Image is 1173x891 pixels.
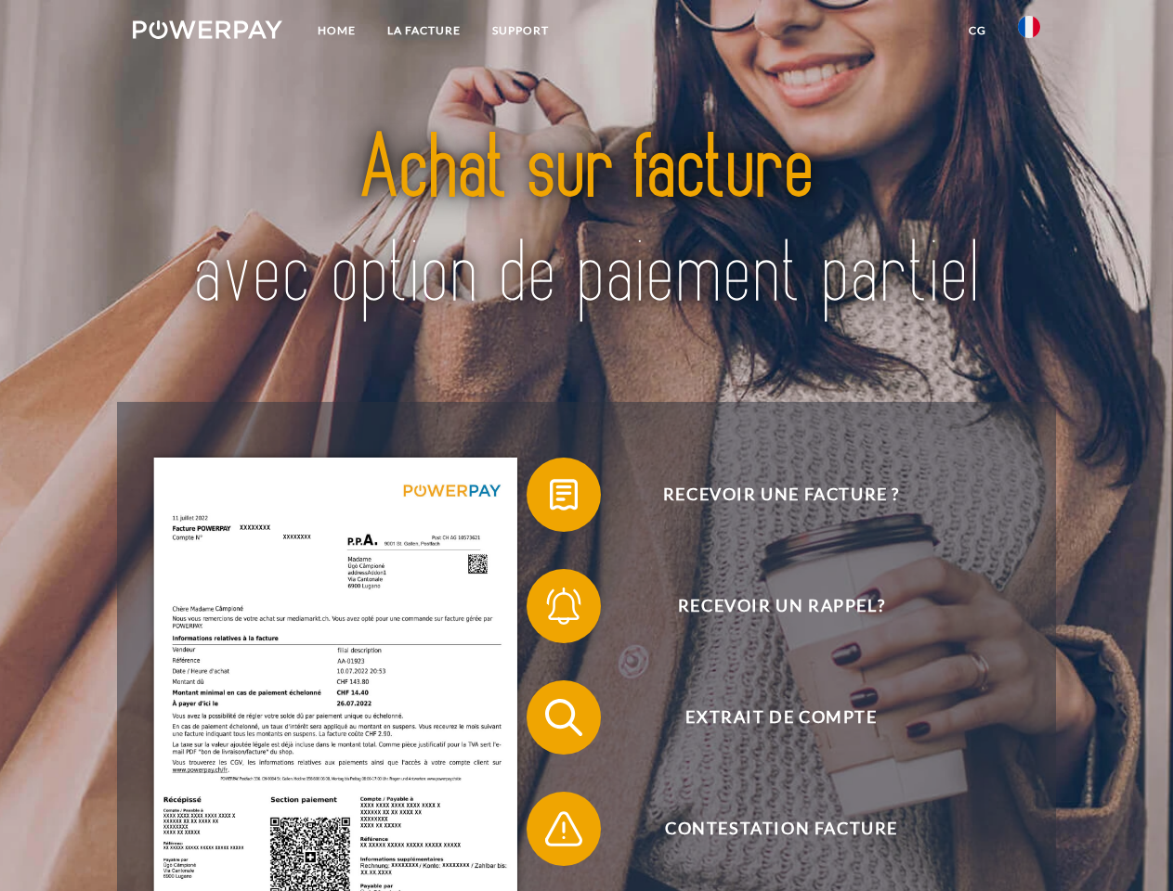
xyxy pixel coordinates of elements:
[527,458,1010,532] button: Recevoir une facture ?
[177,89,996,355] img: title-powerpay_fr.svg
[1018,16,1040,38] img: fr
[527,680,1010,755] button: Extrait de compte
[133,20,282,39] img: logo-powerpay-white.svg
[527,569,1010,643] button: Recevoir un rappel?
[953,14,1002,47] a: CG
[541,583,587,629] img: qb_bell.svg
[371,14,476,47] a: LA FACTURE
[527,792,1010,866] button: Contestation Facture
[476,14,565,47] a: Support
[541,806,587,852] img: qb_warning.svg
[302,14,371,47] a: Home
[554,680,1009,755] span: Extrait de compte
[554,569,1009,643] span: Recevoir un rappel?
[554,792,1009,866] span: Contestation Facture
[541,471,587,518] img: qb_bill.svg
[541,694,587,741] img: qb_search.svg
[554,458,1009,532] span: Recevoir une facture ?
